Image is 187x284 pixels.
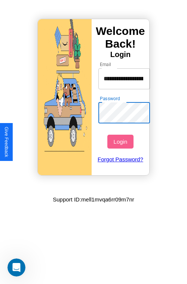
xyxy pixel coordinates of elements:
[92,50,149,59] h4: Login
[100,61,111,68] label: Email
[100,95,120,102] label: Password
[7,258,25,276] iframe: Intercom live chat
[95,149,147,170] a: Forgot Password?
[107,135,133,149] button: Login
[53,194,134,204] p: Support ID: mell1mvqa6rr09m7nr
[38,19,92,175] img: gif
[92,25,149,50] h3: Welcome Back!
[4,127,9,157] div: Give Feedback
